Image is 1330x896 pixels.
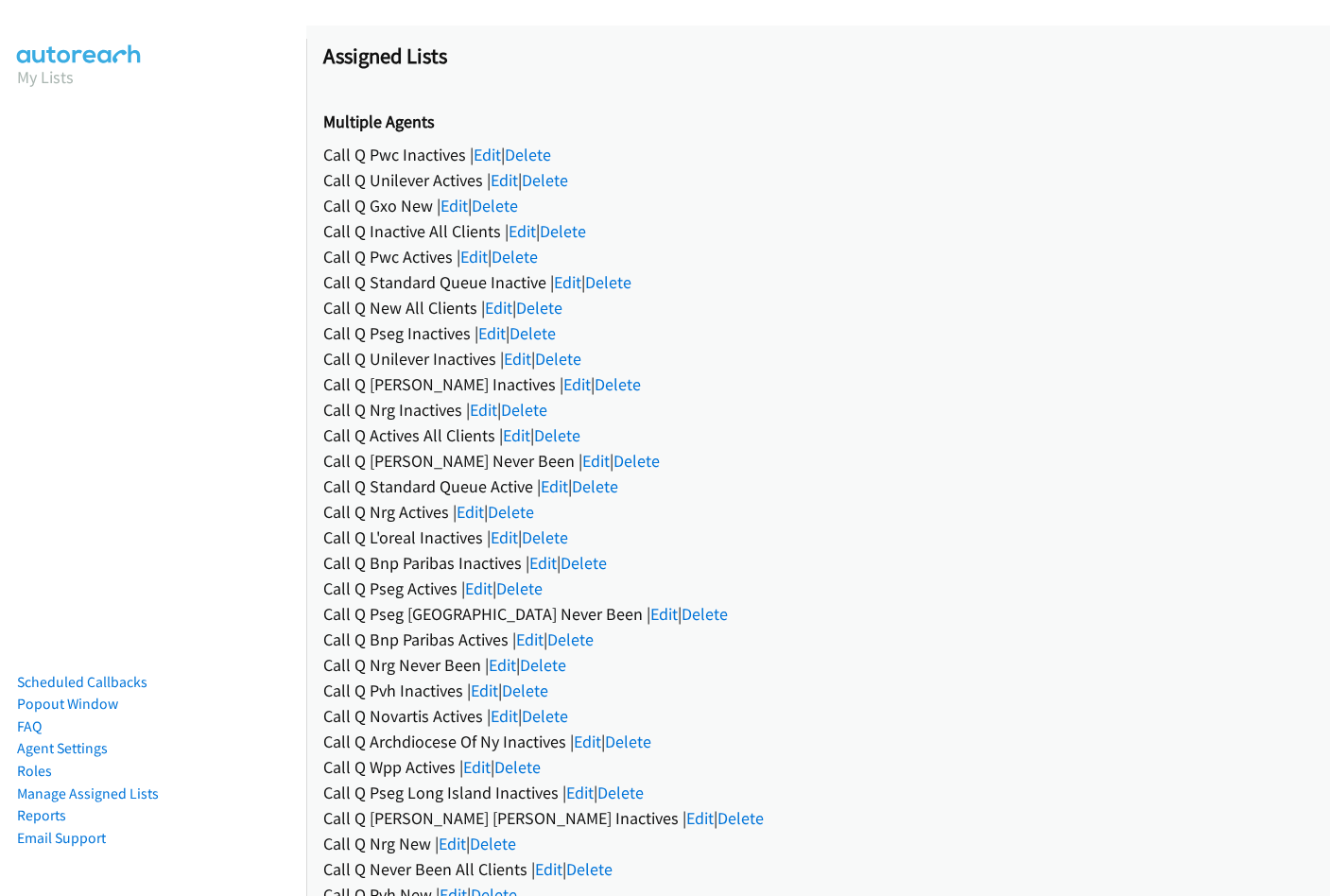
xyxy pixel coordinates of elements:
[522,169,568,191] a: Delete
[491,169,518,191] a: Edit
[717,807,764,829] a: Delete
[323,269,1313,295] div: Call Q Standard Queue Inactive | |
[323,805,1313,831] div: Call Q [PERSON_NAME] [PERSON_NAME] Inactives | |
[496,577,543,599] a: Delete
[510,322,556,344] a: Delete
[323,525,1313,550] div: Call Q L'oreal Inactives | |
[323,371,1313,397] div: Call Q [PERSON_NAME] Inactives | |
[323,43,1313,69] h1: Assigned Lists
[509,220,536,242] a: Edit
[502,680,548,701] a: Delete
[323,627,1313,652] div: Call Q Bnp Paribas Actives | |
[323,754,1313,780] div: Call Q Wpp Actives | |
[323,112,1313,133] h2: Multiple Agents
[323,499,1313,525] div: Call Q Nrg Actives | |
[488,501,534,523] a: Delete
[522,705,568,727] a: Delete
[323,193,1313,218] div: Call Q Gxo New | |
[474,144,501,165] a: Edit
[17,784,159,802] a: Manage Assigned Lists
[501,399,547,421] a: Delete
[323,652,1313,678] div: Call Q Nrg Never Been | |
[323,142,1313,167] div: Call Q Pwc Inactives | |
[323,295,1313,320] div: Call Q New All Clients | |
[597,782,644,803] a: Delete
[485,297,512,319] a: Edit
[460,246,488,267] a: Edit
[503,424,530,446] a: Edit
[470,833,516,854] a: Delete
[605,731,651,752] a: Delete
[323,703,1313,729] div: Call Q Novartis Actives | |
[572,475,618,497] a: Delete
[323,346,1313,371] div: Call Q Unilever Inactives | |
[554,271,581,293] a: Edit
[650,603,678,625] a: Edit
[323,397,1313,422] div: Call Q Nrg Inactives | |
[323,422,1313,448] div: Call Q Actives All Clients | |
[582,450,610,472] a: Edit
[561,552,607,574] a: Delete
[494,756,541,778] a: Delete
[534,424,580,446] a: Delete
[585,271,631,293] a: Delete
[491,526,518,548] a: Edit
[504,348,531,370] a: Edit
[17,762,52,780] a: Roles
[17,66,74,88] a: My Lists
[439,833,466,854] a: Edit
[529,552,557,574] a: Edit
[323,448,1313,474] div: Call Q [PERSON_NAME] Never Been | |
[491,705,518,727] a: Edit
[574,731,601,752] a: Edit
[323,244,1313,269] div: Call Q Pwc Actives | |
[516,297,562,319] a: Delete
[470,399,497,421] a: Edit
[505,144,551,165] a: Delete
[323,320,1313,346] div: Call Q Pseg Inactives | |
[547,629,594,650] a: Delete
[682,603,728,625] a: Delete
[535,858,562,880] a: Edit
[613,450,660,472] a: Delete
[457,501,484,523] a: Edit
[535,348,581,370] a: Delete
[17,695,118,713] a: Popout Window
[463,756,491,778] a: Edit
[323,218,1313,244] div: Call Q Inactive All Clients | |
[471,680,498,701] a: Edit
[323,780,1313,805] div: Call Q Pseg Long Island Inactives | |
[323,831,1313,856] div: Call Q Nrg New | |
[566,782,594,803] a: Edit
[323,601,1313,627] div: Call Q Pseg [GEOGRAPHIC_DATA] Never Been | |
[563,373,591,395] a: Edit
[540,220,586,242] a: Delete
[17,739,108,757] a: Agent Settings
[323,550,1313,576] div: Call Q Bnp Paribas Inactives | |
[323,729,1313,754] div: Call Q Archdiocese Of Ny Inactives | |
[595,373,641,395] a: Delete
[522,526,568,548] a: Delete
[686,807,714,829] a: Edit
[465,577,492,599] a: Edit
[520,654,566,676] a: Delete
[17,673,147,691] a: Scheduled Callbacks
[516,629,544,650] a: Edit
[323,678,1313,703] div: Call Q Pvh Inactives | |
[323,474,1313,499] div: Call Q Standard Queue Active | |
[440,195,468,216] a: Edit
[323,576,1313,601] div: Call Q Pseg Actives | |
[472,195,518,216] a: Delete
[17,806,66,824] a: Reports
[541,475,568,497] a: Edit
[17,829,106,847] a: Email Support
[478,322,506,344] a: Edit
[323,856,1313,882] div: Call Q Never Been All Clients | |
[17,717,42,735] a: FAQ
[492,246,538,267] a: Delete
[489,654,516,676] a: Edit
[323,167,1313,193] div: Call Q Unilever Actives | |
[566,858,613,880] a: Delete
